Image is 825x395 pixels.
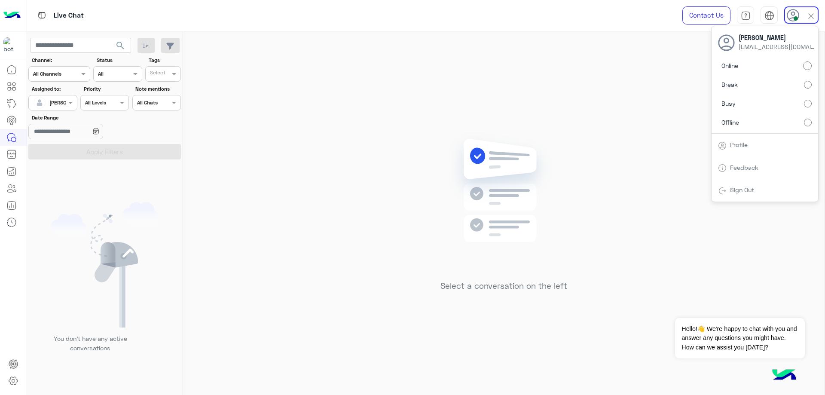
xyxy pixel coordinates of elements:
img: defaultAdmin.png [34,97,46,109]
label: Priority [84,85,128,93]
img: hulul-logo.png [769,361,799,391]
p: Live Chat [54,10,84,21]
img: close [806,11,816,21]
span: [EMAIL_ADDRESS][DOMAIN_NAME] [739,42,816,51]
span: Break [721,80,738,89]
img: tab [718,164,727,172]
div: Select [149,69,165,79]
label: Assigned to: [32,85,76,93]
input: Offline [804,119,812,126]
span: Online [721,61,738,70]
img: tab [718,187,727,195]
span: Busy [721,99,736,108]
input: Break [804,81,812,89]
label: Date Range [32,114,128,122]
p: You don’t have any active conversations [47,334,134,352]
img: tab [718,141,727,150]
label: Note mentions [135,85,180,93]
span: [PERSON_NAME] [739,33,816,42]
a: Contact Us [682,6,730,24]
span: search [115,40,125,51]
img: tab [741,11,751,21]
span: Hello!👋 We're happy to chat with you and answer any questions you might have. How can we assist y... [675,318,804,358]
h5: Select a conversation on the left [440,281,567,291]
img: 713415422032625 [3,37,19,53]
label: Tags [149,56,180,64]
img: no messages [442,132,566,275]
a: tab [737,6,754,24]
span: Offline [721,118,739,127]
img: Logo [3,6,21,24]
input: Online [803,61,812,70]
label: Status [97,56,141,64]
img: tab [764,11,774,21]
button: search [110,38,131,56]
input: Busy [804,100,812,107]
a: Profile [730,141,748,148]
a: Feedback [730,164,758,171]
img: tab [37,10,47,21]
a: Sign Out [730,186,754,193]
img: empty users [51,202,159,328]
label: Channel: [32,56,89,64]
button: Apply Filters [28,144,181,159]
